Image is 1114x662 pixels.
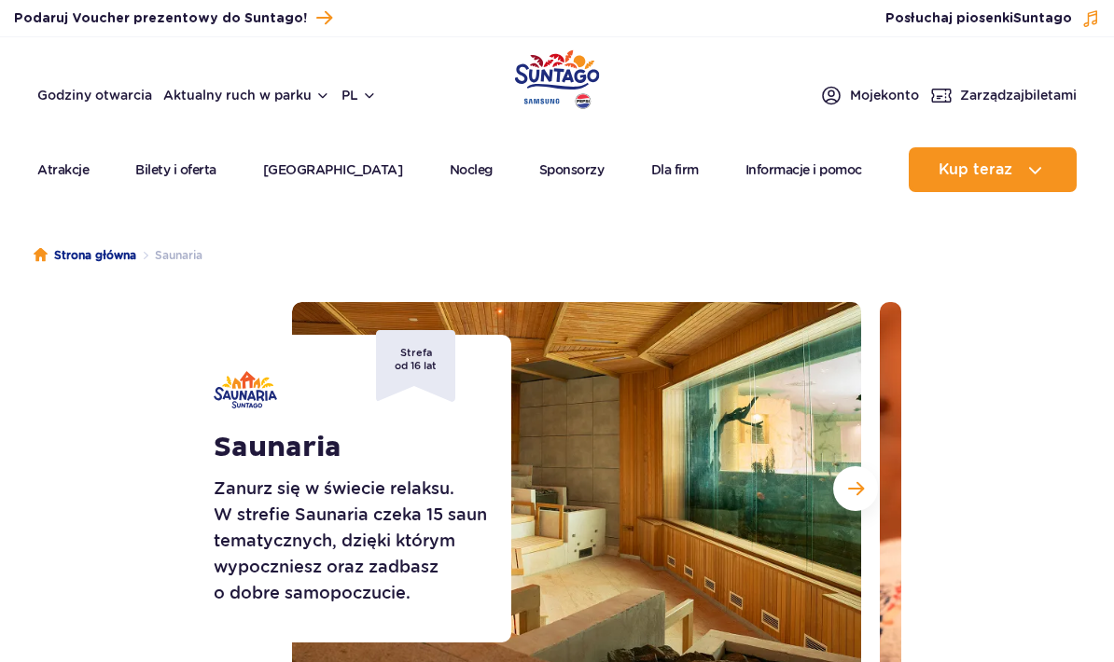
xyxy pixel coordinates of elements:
[14,9,307,28] span: Podaruj Voucher prezentowy do Suntago!
[263,147,403,192] a: [GEOGRAPHIC_DATA]
[960,86,1077,104] span: Zarządzaj biletami
[214,431,496,464] h1: Saunaria
[163,88,330,103] button: Aktualny ruch w parku
[214,476,496,606] p: Zanurz się w świecie relaksu. W strefie Saunaria czeka 15 saun tematycznych, dzięki którym wypocz...
[820,84,919,106] a: Mojekonto
[450,147,493,192] a: Nocleg
[850,86,919,104] span: Moje konto
[939,161,1012,178] span: Kup teraz
[34,246,136,265] a: Strona główna
[37,86,152,104] a: Godziny otwarcia
[214,371,277,408] img: Saunaria
[515,47,600,106] a: Park of Poland
[930,84,1077,106] a: Zarządzajbiletami
[37,147,89,192] a: Atrakcje
[136,246,202,265] li: Saunaria
[885,9,1100,28] button: Posłuchaj piosenkiSuntago
[651,147,699,192] a: Dla firm
[14,6,332,31] a: Podaruj Voucher prezentowy do Suntago!
[1013,12,1072,25] span: Suntago
[539,147,605,192] a: Sponsorzy
[135,147,216,192] a: Bilety i oferta
[885,9,1072,28] span: Posłuchaj piosenki
[341,86,377,104] button: pl
[376,330,455,402] div: Strefa od 16 lat
[745,147,862,192] a: Informacje i pomoc
[909,147,1077,192] button: Kup teraz
[833,466,878,511] button: Następny slajd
